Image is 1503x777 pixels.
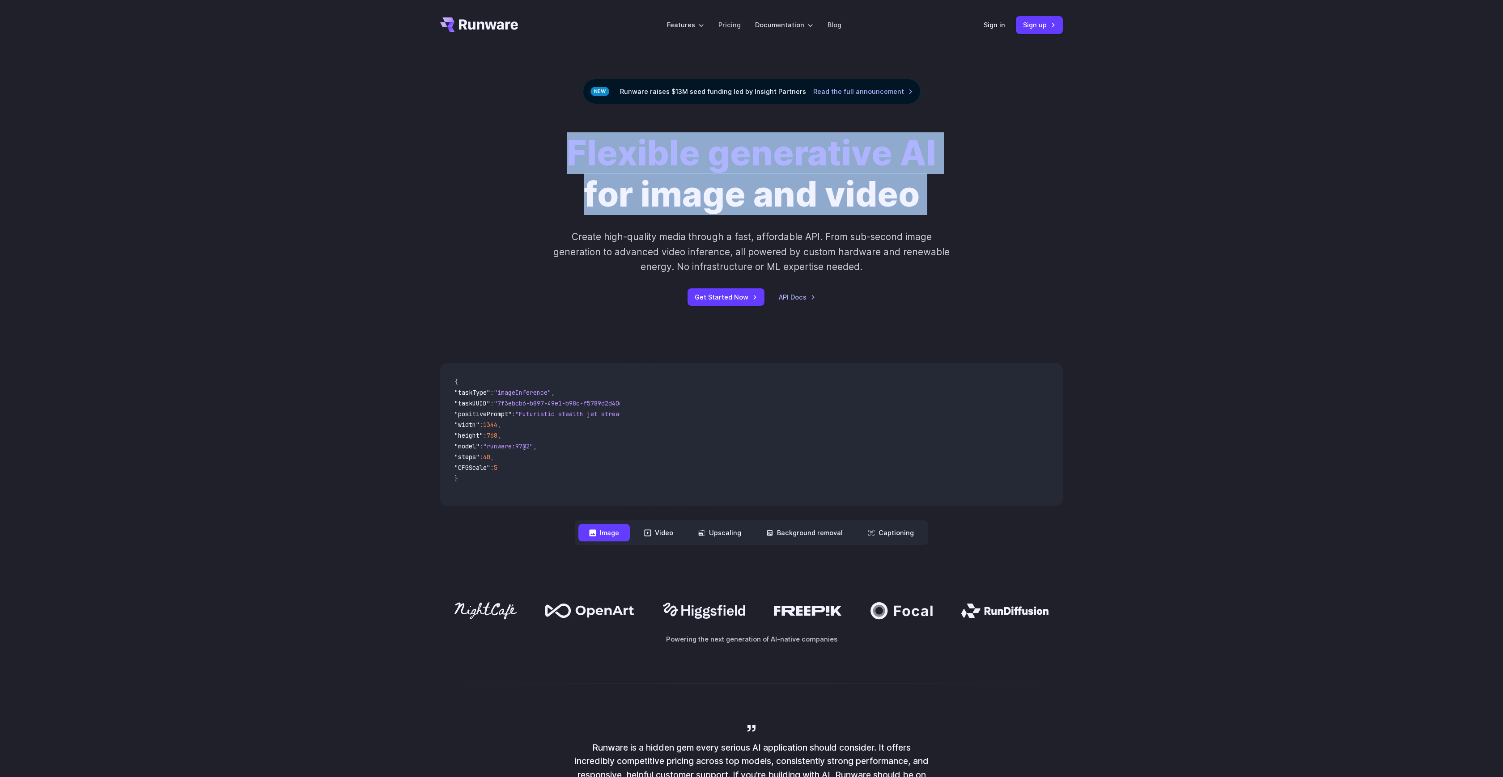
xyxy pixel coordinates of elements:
[567,132,936,174] strong: Flexible generative AI
[515,410,841,418] span: "Futuristic stealth jet streaking through a neon-lit cityscape with glowing purple exhaust"
[490,399,494,407] span: :
[483,442,533,450] span: "runware:97@2"
[494,399,630,407] span: "7f3ebcb6-b897-49e1-b98c-f5789d2d40d7"
[454,453,480,461] span: "steps"
[984,20,1005,30] a: Sign in
[497,421,501,429] span: ,
[583,79,921,104] div: Runware raises $13M seed funding led by Insight Partners
[512,410,515,418] span: :
[454,442,480,450] span: "model"
[857,524,925,541] button: Captioning
[454,410,512,418] span: "positivePrompt"
[567,133,936,215] h1: for image and video
[480,453,483,461] span: :
[440,634,1063,644] p: Powering the next generation of AI-native companies
[454,378,458,386] span: {
[756,524,853,541] button: Background removal
[480,442,483,450] span: :
[490,464,494,472] span: :
[490,453,494,461] span: ,
[633,524,684,541] button: Video
[813,86,913,97] a: Read the full announcement
[688,288,764,306] a: Get Started Now
[533,442,537,450] span: ,
[483,421,497,429] span: 1344
[497,431,501,439] span: ,
[667,20,704,30] label: Features
[551,388,555,397] span: ,
[494,388,551,397] span: "imageInference"
[552,229,951,274] p: Create high-quality media through a fast, affordable API. From sub-second image generation to adv...
[779,292,815,302] a: API Docs
[483,453,490,461] span: 40
[454,388,490,397] span: "taskType"
[718,20,741,30] a: Pricing
[688,524,752,541] button: Upscaling
[454,464,490,472] span: "CFGScale"
[490,388,494,397] span: :
[483,431,487,439] span: :
[1016,16,1063,34] a: Sign up
[454,399,490,407] span: "taskUUID"
[755,20,813,30] label: Documentation
[487,431,497,439] span: 768
[578,524,630,541] button: Image
[454,431,483,439] span: "height"
[494,464,497,472] span: 5
[454,421,480,429] span: "width"
[828,20,841,30] a: Blog
[480,421,483,429] span: :
[440,17,518,32] a: Go to /
[454,474,458,482] span: }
